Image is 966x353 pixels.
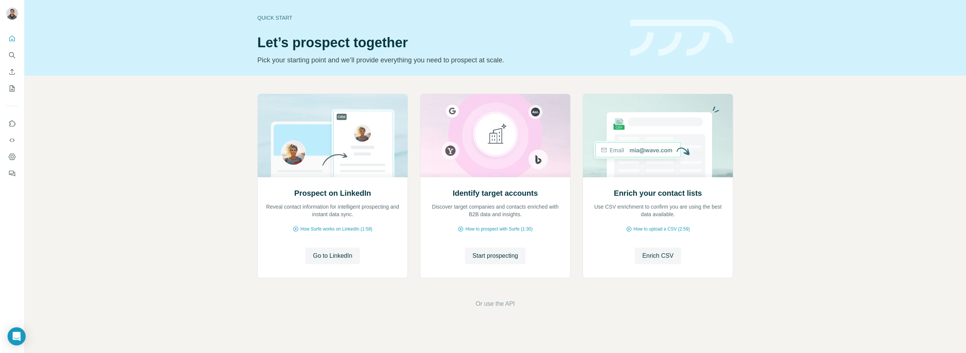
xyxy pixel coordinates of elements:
[6,133,18,147] button: Use Surfe API
[453,188,538,198] h2: Identify target accounts
[635,248,681,264] button: Enrich CSV
[257,35,621,50] h1: Let’s prospect together
[6,167,18,180] button: Feedback
[294,188,371,198] h2: Prospect on LinkedIn
[583,94,733,177] img: Enrich your contact lists
[313,251,352,260] span: Go to LinkedIn
[6,82,18,95] button: My lists
[6,32,18,45] button: Quick start
[257,14,621,22] div: Quick start
[257,94,408,177] img: Prospect on LinkedIn
[614,188,702,198] h2: Enrich your contact lists
[472,251,518,260] span: Start prospecting
[465,248,526,264] button: Start prospecting
[428,203,563,218] p: Discover target companies and contacts enriched with B2B data and insights.
[265,203,400,218] p: Reveal contact information for intelligent prospecting and instant data sync.
[305,248,360,264] button: Go to LinkedIn
[257,55,621,65] p: Pick your starting point and we’ll provide everything you need to prospect at scale.
[6,48,18,62] button: Search
[8,327,26,345] div: Open Intercom Messenger
[300,226,372,232] span: How Surfe works on LinkedIn (1:58)
[630,20,733,56] img: banner
[6,150,18,164] button: Dashboard
[6,117,18,130] button: Use Surfe on LinkedIn
[6,8,18,20] img: Avatar
[642,251,674,260] span: Enrich CSV
[634,226,690,232] span: How to upload a CSV (2:59)
[6,65,18,79] button: Enrich CSV
[475,299,515,308] button: Or use the API
[465,226,532,232] span: How to prospect with Surfe (1:30)
[591,203,725,218] p: Use CSV enrichment to confirm you are using the best data available.
[420,94,571,177] img: Identify target accounts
